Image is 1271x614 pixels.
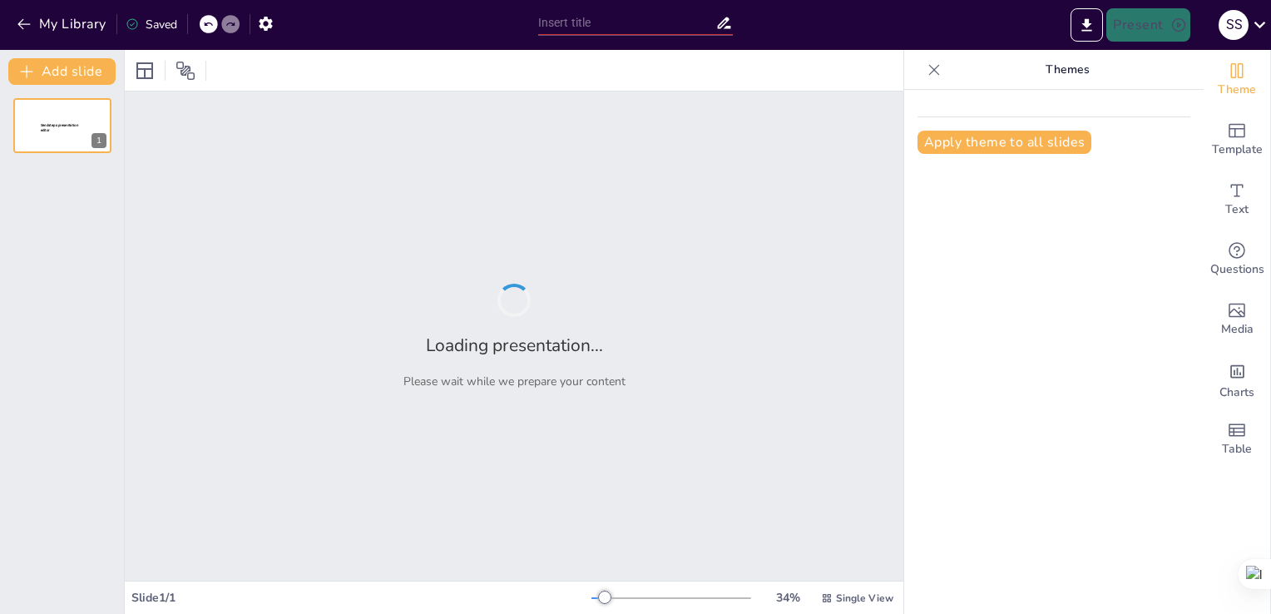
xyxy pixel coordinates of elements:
div: Saved [126,17,177,32]
button: Present [1106,8,1189,42]
div: 1 [91,133,106,148]
div: Add ready made slides [1204,110,1270,170]
div: Layout [131,57,158,84]
span: Position [176,61,195,81]
div: Add a table [1204,409,1270,469]
div: Add images, graphics, shapes or video [1204,290,1270,349]
div: Slide 1 / 1 [131,590,591,606]
div: 34 % [768,590,808,606]
h2: Loading presentation... [426,334,603,357]
div: Add text boxes [1204,170,1270,230]
span: Theme [1218,81,1256,99]
span: Media [1221,320,1254,339]
button: Apply theme to all slides [917,131,1091,154]
div: Change the overall theme [1204,50,1270,110]
p: Themes [947,50,1187,90]
div: Add charts and graphs [1204,349,1270,409]
span: Questions [1210,260,1264,279]
button: My Library [12,11,113,37]
div: Get real-time input from your audience [1204,230,1270,290]
span: Template [1212,141,1263,159]
span: Charts [1219,384,1254,402]
span: Text [1225,201,1249,219]
div: S S [1219,10,1249,40]
input: Insert title [538,11,716,35]
p: Please wait while we prepare your content [403,374,626,389]
span: Sendsteps presentation editor [41,123,78,132]
button: Export to PowerPoint [1071,8,1103,42]
button: Add slide [8,58,116,85]
span: Table [1222,440,1252,458]
div: 1 [13,98,111,153]
button: S S [1219,8,1249,42]
span: Single View [836,592,893,605]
